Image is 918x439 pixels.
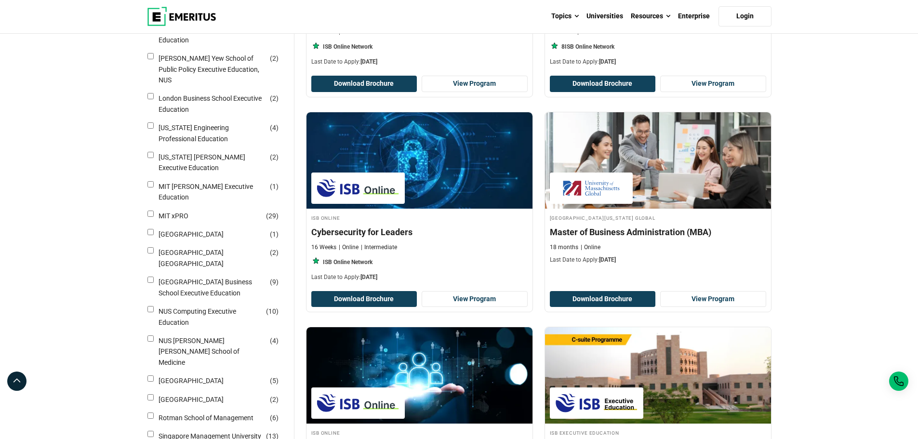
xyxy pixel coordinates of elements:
span: ( ) [270,181,279,192]
span: 10 [268,307,276,315]
button: Download Brochure [550,291,656,307]
span: 9 [272,278,276,286]
a: [GEOGRAPHIC_DATA] [159,394,243,405]
h4: Cybersecurity for Leaders [311,226,528,238]
span: 6 [272,414,276,422]
img: ISB Online [316,392,400,414]
p: Last Date to Apply: [550,58,766,66]
a: [US_STATE] [PERSON_NAME] Executive Education [159,152,285,173]
span: 1 [272,230,276,238]
img: Cybersecurity for Leaders | Online Cybersecurity Course [306,112,532,209]
a: MIT xPRO [159,211,208,221]
span: 4 [272,337,276,345]
span: ( ) [270,335,279,346]
p: 8ISB Online Network [561,43,614,51]
span: ( ) [270,277,279,287]
p: 18 months [550,243,578,252]
span: [DATE] [360,58,377,65]
button: Download Brochure [311,291,417,307]
a: Login [718,6,772,27]
span: 29 [268,212,276,220]
span: [DATE] [599,256,616,263]
span: 4 [272,124,276,132]
span: 2 [272,249,276,256]
img: Transforming HR with Analytics and AI | Online Leadership Course [306,327,532,424]
img: ISB Online [316,177,400,199]
a: [GEOGRAPHIC_DATA] [159,229,243,239]
a: [US_STATE] Engineering Professional Education [159,122,285,144]
span: [DATE] [360,274,377,280]
span: 2 [272,94,276,102]
span: ( ) [270,152,279,162]
p: Last Date to Apply: [311,58,528,66]
p: Last Date to Apply: [311,273,528,281]
a: View Program [660,76,766,92]
span: ( ) [270,122,279,133]
span: ( ) [270,394,279,405]
span: 5 [272,377,276,385]
a: View Program [660,291,766,307]
p: Online [339,243,359,252]
span: ( ) [270,53,279,64]
span: ( ) [270,229,279,239]
img: University of Massachusetts Global [555,177,628,199]
span: ( ) [270,93,279,104]
a: [GEOGRAPHIC_DATA] Business School Executive Education [159,277,285,298]
span: ( ) [270,247,279,258]
button: Download Brochure [311,76,417,92]
a: View Program [422,291,528,307]
a: NUS Computing Executive Education [159,306,285,328]
a: [PERSON_NAME] Yew School of Public Policy Executive Education, NUS [159,53,285,85]
a: Business Management Course by University of Massachusetts Global - October 3, 2025 University of ... [545,112,771,269]
h4: ISB Online [311,428,528,437]
p: ISB Online Network [323,258,373,266]
a: MIT [PERSON_NAME] Executive Education [159,181,285,203]
a: Rotman School of Management [159,412,273,423]
span: 2 [272,153,276,161]
p: ISB Online Network [323,43,373,51]
h4: [GEOGRAPHIC_DATA][US_STATE] Global [550,213,766,222]
a: NUS [PERSON_NAME] [PERSON_NAME] School of Medicine [159,335,285,368]
img: ISB Executive Education [555,392,639,414]
span: 2 [272,54,276,62]
span: ( ) [270,412,279,423]
a: [GEOGRAPHIC_DATA] [159,375,243,386]
a: View Program [422,76,528,92]
h4: ISB Executive Education [550,428,766,437]
span: 2 [272,396,276,403]
p: Intermediate [361,243,397,252]
img: ISB Chief Technology Officer Programme | Online Leadership Course [545,327,771,424]
img: Master of Business Administration (MBA) | Online Business Management Course [545,112,771,209]
h4: ISB Online [311,213,528,222]
a: [PERSON_NAME] Executive Education [159,24,285,45]
a: [GEOGRAPHIC_DATA] [GEOGRAPHIC_DATA] [159,247,285,269]
a: Cybersecurity Course by ISB Online - October 3, 2025 ISB Online ISB Online Cybersecurity for Lead... [306,112,532,286]
span: [DATE] [599,58,616,65]
p: 16 Weeks [311,243,336,252]
h4: Master of Business Administration (MBA) [550,226,766,238]
span: ( ) [266,306,279,317]
a: London Business School Executive Education [159,93,285,115]
span: ( ) [270,375,279,386]
p: Last Date to Apply: [550,256,766,264]
span: ( ) [266,211,279,221]
p: Online [581,243,600,252]
button: Download Brochure [550,76,656,92]
span: 1 [272,183,276,190]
